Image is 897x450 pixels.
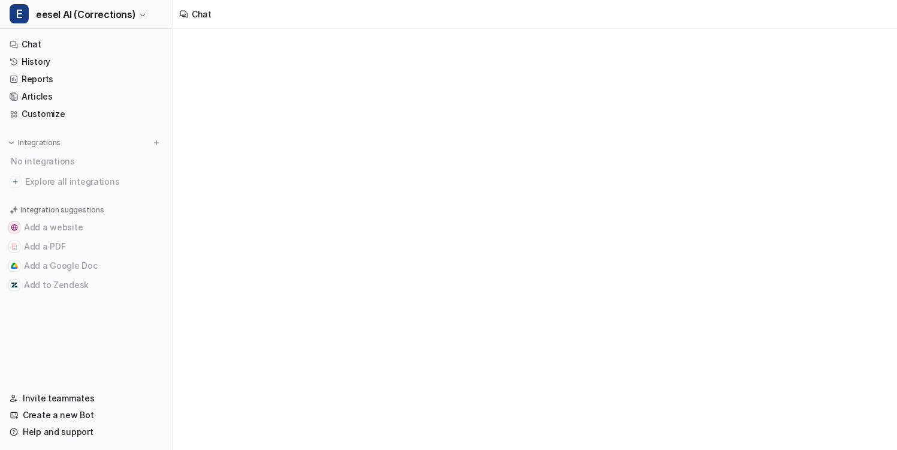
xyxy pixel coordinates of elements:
img: Add a Google Doc [11,262,18,269]
button: Add to ZendeskAdd to Zendesk [5,275,167,295]
img: expand menu [7,139,16,147]
button: Add a websiteAdd a website [5,218,167,237]
span: Explore all integrations [25,172,162,191]
a: Explore all integrations [5,173,167,190]
a: History [5,53,167,70]
a: Create a new Bot [5,407,167,424]
button: Add a Google DocAdd a Google Doc [5,256,167,275]
p: Integration suggestions [20,205,104,215]
img: menu_add.svg [152,139,161,147]
img: Add a PDF [11,243,18,250]
button: Integrations [5,137,64,149]
a: Reports [5,71,167,88]
span: E [10,4,29,23]
img: explore all integrations [10,176,22,188]
a: Chat [5,36,167,53]
img: Add a website [11,224,18,231]
span: eesel AI (Corrections) [36,6,135,23]
div: Chat [192,8,212,20]
button: Add a PDFAdd a PDF [5,237,167,256]
p: Integrations [18,138,61,148]
a: Articles [5,88,167,105]
a: Invite teammates [5,390,167,407]
img: Add to Zendesk [11,281,18,289]
a: Customize [5,106,167,122]
a: Help and support [5,424,167,440]
div: No integrations [7,151,167,171]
